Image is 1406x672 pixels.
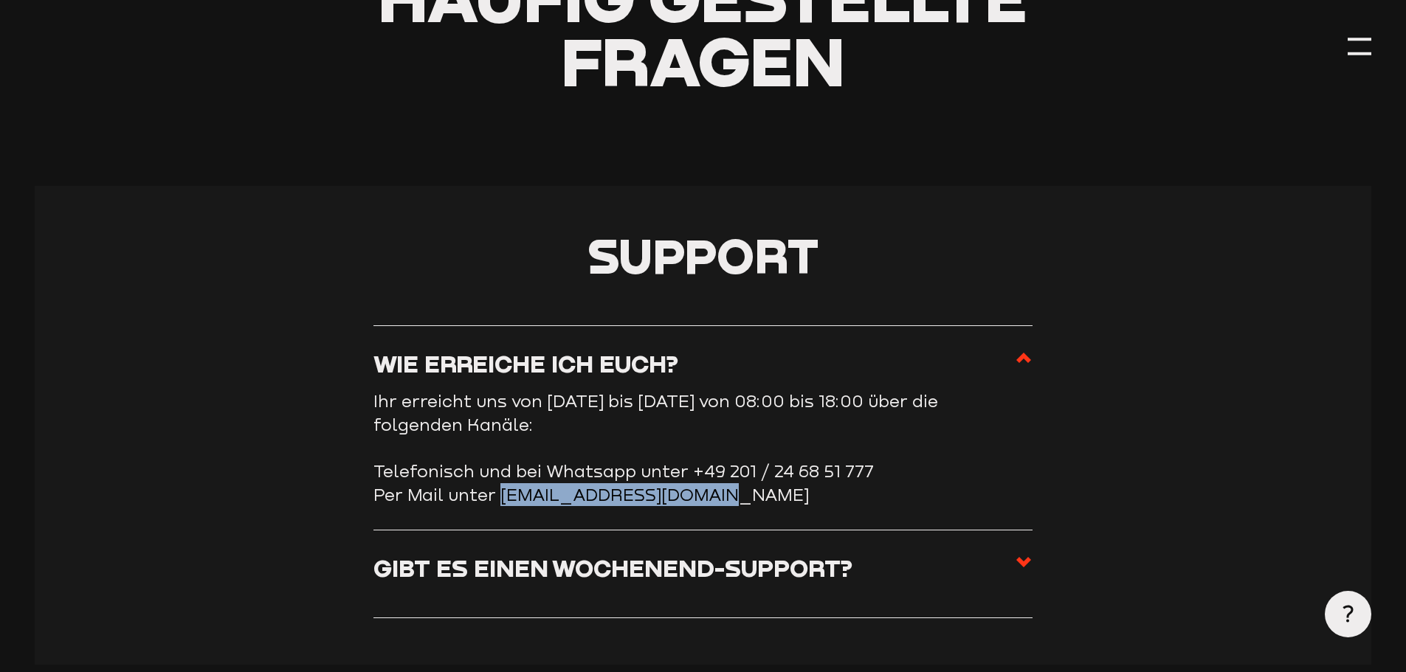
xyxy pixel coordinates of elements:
[373,349,678,378] h3: Wie erreiche ich euch?
[373,553,852,582] h3: Gibt es einen Wochenend-Support?
[373,389,964,436] p: Ihr erreicht uns von [DATE] bis [DATE] von 08:00 bis 18:00 über die folgenden Kanäle:
[587,226,819,284] span: Support
[373,483,1033,507] li: Per Mail unter [EMAIL_ADDRESS][DOMAIN_NAME]
[373,460,1033,483] li: Telefonisch und bei Whatsapp unter +49 201 / 24 68 51 777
